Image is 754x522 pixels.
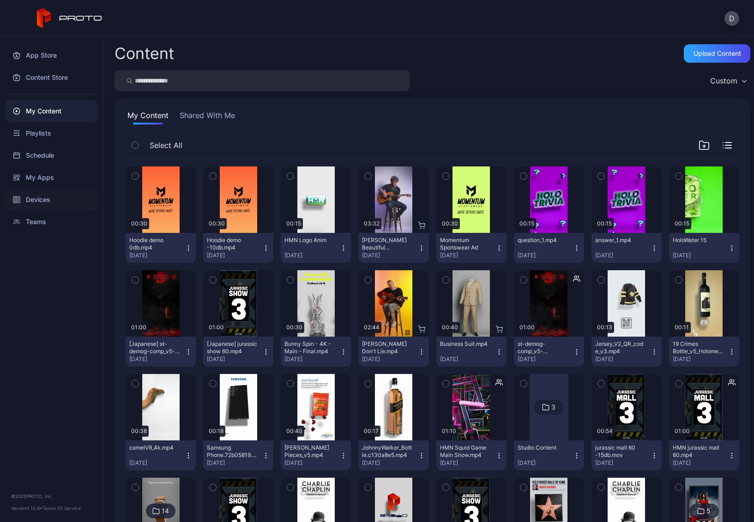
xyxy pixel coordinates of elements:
button: question_1.mp4[DATE] [514,233,584,263]
button: D [724,11,739,26]
div: 3 [551,403,555,411]
div: [DATE] [207,356,262,363]
div: [DATE] [207,252,262,259]
div: HoloWater 15 [673,237,724,244]
button: camelV8_4k.mp4[DATE] [126,440,196,470]
button: Momentum Sportswear Ad[DATE] [436,233,507,263]
div: question_1.mp4 [518,237,568,244]
div: [DATE] [440,356,495,363]
div: © 2025 PROTO, Inc. [11,492,92,500]
a: My Apps [6,166,97,189]
div: [DATE] [673,356,728,363]
div: Custom [710,76,737,85]
a: Teams [6,211,97,233]
button: 19 Crimes Bottle_v5_Holomedia.mp4[DATE] [669,337,739,367]
button: [Japanese] st-demog-comp_v5-VO_1(1).mp4[DATE] [126,337,196,367]
button: Jersey_V2_QR_code_v3.mp4[DATE] [591,337,662,367]
div: [DATE] [518,356,573,363]
button: HMN Logo Anim[DATE] [281,233,351,263]
div: [DATE] [362,356,417,363]
a: Terms Of Service [42,505,81,511]
div: [DATE] [518,459,573,467]
div: [DATE] [440,252,495,259]
div: [DATE] [673,459,728,467]
div: Hoodie demo -10db.mp4 [207,237,258,251]
div: [DATE] [284,356,340,363]
button: answer_1.mp4[DATE] [591,233,662,263]
a: Schedule [6,144,97,166]
div: [DATE] [440,459,495,467]
div: HMN jurassic mall 60.mp4 [673,444,724,459]
span: Version 1.12.0 • [11,505,42,511]
a: Content Store [6,66,97,89]
div: [DATE] [129,252,185,259]
div: [DATE] [207,459,262,467]
div: [DATE] [284,459,340,467]
div: JohnnyWalker_Bottle.c130a8e5.mp4 [362,444,413,459]
button: Custom [706,70,750,91]
div: Content [115,46,174,61]
div: 5 [706,507,711,515]
div: answer_1.mp4 [595,237,646,244]
div: Momentum Sportswear Ad [440,237,491,251]
div: Reese Pieces_v5.mp4 [284,444,335,459]
div: HMN Squid Game Main Show.mp4 [440,444,491,459]
button: jurassic mall 60 -15db.mov[DATE] [591,440,662,470]
div: [DATE] [362,252,417,259]
div: Bunny Spin - 4K - Main - Final.mp4 [284,340,335,355]
div: Samsung Phone.72b05819.mp4 [207,444,258,459]
div: HMN Logo Anim [284,237,335,244]
div: camelV8_4k.mp4 [129,444,180,451]
div: [DATE] [129,356,185,363]
div: Business Suit.mp4 [440,340,491,348]
a: Devices [6,189,97,211]
button: [PERSON_NAME] Beautiful Disaster.mp4[DATE] [358,233,428,263]
button: Bunny Spin - 4K - Main - Final.mp4[DATE] [281,337,351,367]
button: st-demog-comp_v5-VO_1(1).mp4[DATE] [514,337,584,367]
span: Select All [150,140,182,151]
div: [DATE] [595,252,651,259]
div: [Japanese] jurassic show 60.mp4 [207,340,258,355]
button: Business Suit.mp4[DATE] [436,337,507,367]
a: My Content [6,100,97,122]
div: Hoodie demo 0db.mp4 [129,237,180,251]
button: [Japanese] jurassic show 60.mp4[DATE] [203,337,273,367]
button: JohnnyWalker_Bottle.c130a8e5.mp4[DATE] [358,440,428,470]
div: Jersey_V2_QR_code_v3.mp4 [595,340,646,355]
a: App Store [6,44,97,66]
button: My Content [126,110,170,125]
div: 14 [162,507,169,515]
button: HMN jurassic mall 60.mp4[DATE] [669,440,739,470]
div: Ryan Pollie's Don't Lie.mp4 [362,340,413,355]
div: [DATE] [362,459,417,467]
div: Billy Morrison's Beautiful Disaster.mp4 [362,237,413,251]
button: Upload Content [684,44,750,63]
div: [DATE] [673,252,728,259]
div: [Japanese] st-demog-comp_v5-VO_1(1).mp4 [129,340,180,355]
div: [DATE] [595,356,651,363]
div: st-demog-comp_v5-VO_1(1).mp4 [518,340,568,355]
a: Playlists [6,122,97,144]
div: [DATE] [518,252,573,259]
button: HMN Squid Game Main Show.mp4[DATE] [436,440,507,470]
div: Studio Content [518,444,568,451]
button: Hoodie demo -10db.mp4[DATE] [203,233,273,263]
div: [DATE] [284,252,340,259]
div: [DATE] [129,459,185,467]
button: Samsung Phone.72b05819.mp4[DATE] [203,440,273,470]
div: [DATE] [595,459,651,467]
button: Hoodie demo 0db.mp4[DATE] [126,233,196,263]
div: Upload Content [694,50,741,57]
button: Studio Content[DATE] [514,440,584,470]
button: [PERSON_NAME] Don't Lie.mp4[DATE] [358,337,428,367]
button: HoloWater 15[DATE] [669,233,739,263]
div: 19 Crimes Bottle_v5_Holomedia.mp4 [673,340,724,355]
